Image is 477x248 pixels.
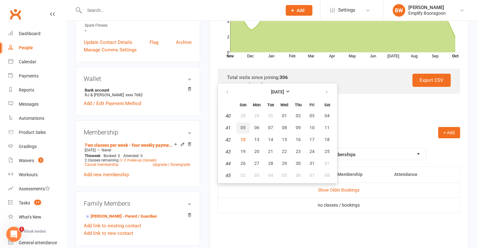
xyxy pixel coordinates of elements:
[278,110,291,122] button: 01
[292,146,305,157] button: 23
[236,170,250,181] button: 02
[282,137,287,142] span: 15
[267,103,274,107] small: Tuesday
[338,3,355,17] span: Settings
[282,125,287,130] span: 08
[19,102,39,107] div: Messages
[268,125,273,130] span: 07
[236,122,250,134] button: 05
[297,8,305,13] span: Add
[236,110,250,122] button: 28
[84,100,141,107] a: Add / Edit Payment Method
[19,172,38,177] div: Workouts
[236,158,250,169] button: 26
[408,5,446,10] div: [PERSON_NAME]
[319,170,335,181] button: 08
[324,103,330,107] small: Saturday
[84,230,133,237] a: Add link to new contact
[282,173,287,178] span: 05
[249,82,262,88] strong: [DATE]
[319,146,335,157] button: 25
[254,137,259,142] span: 13
[8,154,66,168] a: Waivers 3
[438,127,460,138] button: + Add
[325,125,330,130] span: 11
[296,137,301,142] span: 16
[85,23,192,29] div: Spark Fitness
[225,149,230,155] em: 43
[236,146,250,157] button: 19
[318,187,359,193] a: Show Older Bookings
[8,83,66,97] a: Reports
[268,137,273,142] span: 14
[279,75,288,80] strong: 306
[84,46,137,54] a: Manage Comms Settings
[84,129,192,136] h3: Membership
[85,28,192,34] strong: -
[264,110,277,122] button: 30
[6,227,21,242] iframe: Intercom live chat
[310,149,315,154] span: 24
[310,137,315,142] span: 17
[282,149,287,154] span: 22
[241,113,246,118] span: 28
[292,134,305,145] button: 16
[102,148,111,152] span: Never
[278,170,291,181] button: 05
[264,134,277,145] button: 14
[278,122,291,134] button: 08
[218,198,460,213] td: no classes / bookings
[305,158,319,169] button: 31
[310,103,314,107] small: Friday
[8,182,66,196] a: Assessments
[227,74,451,81] div: Total visits since joining:
[295,103,302,107] small: Thursday
[84,222,141,230] a: Add link to existing contact
[292,158,305,169] button: 30
[282,161,287,166] span: 29
[176,39,192,46] a: Archive
[305,146,319,157] button: 24
[19,186,50,191] div: Assessments
[8,55,66,69] a: Calendar
[310,173,315,178] span: 07
[305,170,319,181] button: 07
[119,158,156,162] a: (+ 2 make-up classes)
[254,173,259,178] span: 03
[250,122,263,134] button: 06
[19,200,30,205] div: Tasks
[19,87,34,92] div: Reports
[254,149,259,154] span: 20
[278,158,291,169] button: 29
[310,161,315,166] span: 31
[264,122,277,134] button: 07
[19,73,39,78] div: Payments
[268,173,273,178] span: 04
[19,31,40,36] div: Dashboard
[282,113,287,118] span: 01
[150,39,158,46] a: Flag
[250,134,263,145] button: 13
[296,113,301,118] span: 02
[85,148,96,152] span: [DATE]
[305,122,319,134] button: 10
[19,116,44,121] div: Automations
[83,148,192,153] div: —
[85,154,92,158] span: This
[292,110,305,122] button: 02
[254,113,259,118] span: 29
[268,161,273,166] span: 28
[84,87,192,98] li: RJ & [PERSON_NAME]
[225,125,230,131] em: 41
[85,88,188,92] strong: Bank account
[412,74,451,87] a: Export CSV
[34,200,41,205] span: 17
[325,137,330,142] span: 18
[8,97,66,111] a: Messages
[264,158,277,169] button: 28
[296,173,301,178] span: 06
[286,5,312,16] button: Add
[250,110,263,122] button: 29
[278,134,291,145] button: 15
[19,130,46,135] div: Product Sales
